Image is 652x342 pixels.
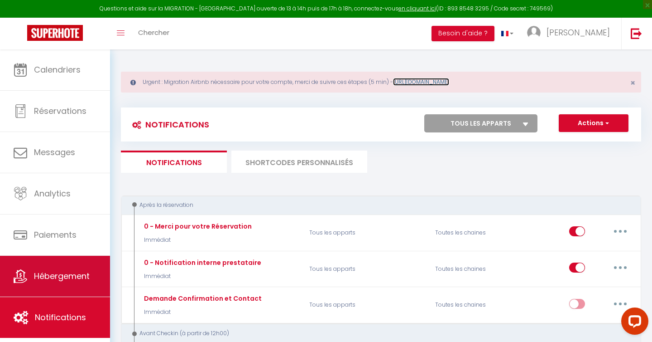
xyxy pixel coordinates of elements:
p: Immédiat [142,272,261,281]
span: [PERSON_NAME] [547,27,610,38]
p: Tous les apparts [303,256,429,282]
a: ... [PERSON_NAME] [520,18,621,49]
span: Notifications [35,312,86,323]
div: Toutes les chaines [429,220,513,246]
p: Immédiat [142,236,252,244]
div: Demande Confirmation et Contact [142,293,262,303]
span: Messages [34,147,75,158]
iframe: LiveChat chat widget [614,304,652,342]
span: Calendriers [34,64,81,75]
p: Immédiat [142,308,262,317]
span: Réservations [34,105,86,117]
button: Close [630,79,635,87]
h3: Notifications [128,114,209,135]
a: Chercher [131,18,176,49]
div: Toutes les chaines [429,292,513,318]
img: ... [527,26,541,39]
p: Tous les apparts [303,292,429,318]
span: Paiements [34,229,77,240]
img: Super Booking [27,25,83,41]
li: Notifications [121,151,227,173]
span: Analytics [34,188,71,199]
div: 0 - Merci pour votre Réservation [142,221,252,231]
a: [URL][DOMAIN_NAME] [393,78,449,86]
button: Actions [559,114,628,132]
a: en cliquant ici [398,5,436,12]
span: × [630,77,635,88]
span: Hébergement [34,270,90,282]
img: logout [631,28,642,39]
span: Chercher [138,28,169,37]
p: Tous les apparts [303,220,429,246]
div: Toutes les chaines [429,256,513,282]
div: Avant Checkin (à partir de 12h00) [129,329,623,338]
div: Après la réservation [129,201,623,210]
div: 0 - Notification interne prestataire [142,258,261,268]
li: SHORTCODES PERSONNALISÉS [231,151,367,173]
div: Urgent : Migration Airbnb nécessaire pour votre compte, merci de suivre ces étapes (5 min) - [121,72,641,93]
button: Besoin d'aide ? [431,26,494,41]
